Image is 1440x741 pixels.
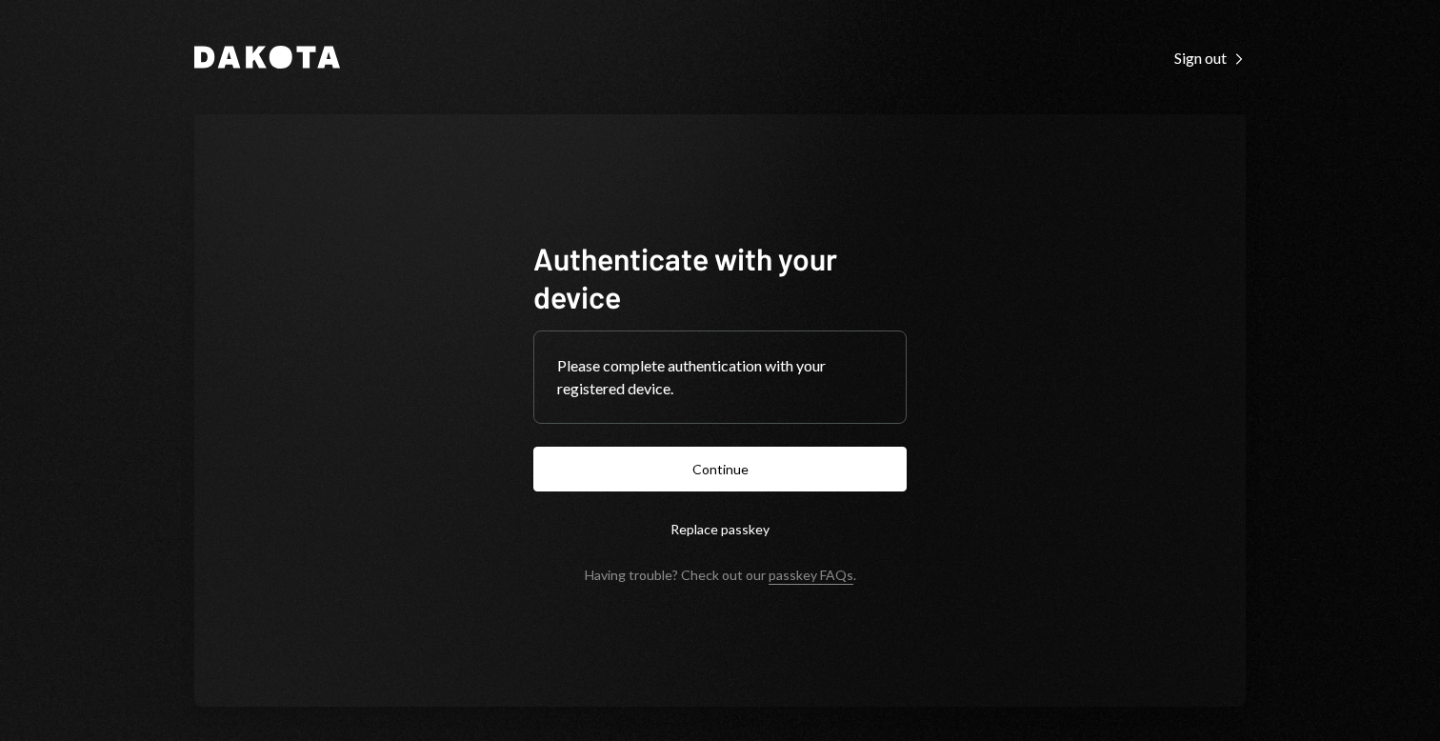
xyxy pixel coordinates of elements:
a: Sign out [1174,47,1246,68]
a: passkey FAQs [769,567,853,585]
h1: Authenticate with your device [533,239,907,315]
div: Sign out [1174,49,1246,68]
button: Replace passkey [533,507,907,551]
button: Continue [533,447,907,491]
div: Please complete authentication with your registered device. [557,354,883,400]
div: Having trouble? Check out our . [585,567,856,583]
